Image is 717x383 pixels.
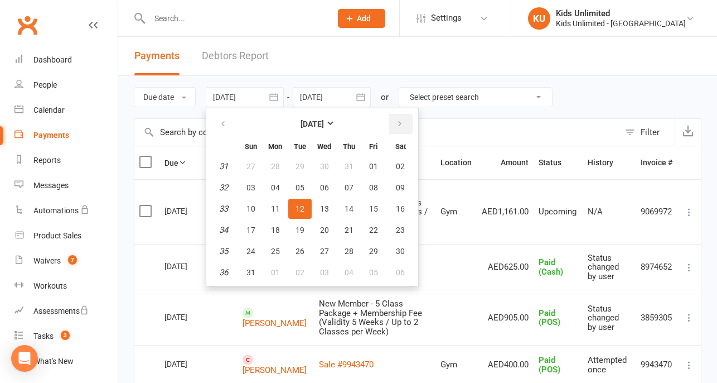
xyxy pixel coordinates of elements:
div: Assessments [33,307,89,315]
button: 30 [386,241,415,261]
div: Filter [641,126,660,139]
button: Add [338,9,385,28]
span: Add [357,14,371,23]
em: 36 [220,267,229,277]
span: 02 [396,162,405,171]
button: 29 [288,156,312,176]
span: Paid (POS) [539,355,560,375]
button: 28 [337,241,361,261]
span: 28 [345,247,353,256]
span: 07 [345,183,353,192]
button: 05 [288,178,312,198]
div: What's New [33,357,74,366]
span: 12 [295,204,304,213]
span: 15 [369,204,378,213]
button: 31 [239,262,263,283]
a: Automations [14,198,118,223]
button: 20 [313,220,336,240]
button: 06 [313,178,336,198]
small: Friday [370,142,378,151]
span: New Member - 5 Class Package + Membership Fee (Validity 5 Weeks / Up to 2 Classes per Week) [319,299,422,337]
button: 18 [264,220,287,240]
strong: [DATE] [301,119,324,128]
div: [DATE] [164,257,216,275]
td: 9069972 [636,179,677,244]
span: 11 [271,204,280,213]
span: 10 [246,204,255,213]
span: 14 [345,204,353,213]
div: Calendar [33,106,65,114]
button: 04 [337,262,361,283]
span: 01 [271,268,280,277]
button: 23 [386,220,415,240]
div: Dashboard [33,55,72,64]
span: 7 [68,255,77,265]
small: Sunday [245,142,257,151]
a: Tasks 3 [14,324,118,349]
div: Reports [33,156,61,165]
button: 22 [362,220,385,240]
span: 01 [369,162,378,171]
span: Settings [431,6,462,31]
a: [PERSON_NAME] [243,365,307,375]
span: Paid (POS) [539,308,560,328]
td: Gym [435,179,477,244]
small: Monday [269,142,283,151]
small: Saturday [395,142,406,151]
span: 30 [320,162,329,171]
div: People [33,80,57,89]
button: 10 [239,199,263,219]
span: Paid (Cash) [539,257,563,277]
em: 32 [220,183,229,193]
th: Status [534,146,583,179]
td: AED905.00 [477,290,534,345]
button: 28 [264,156,287,176]
div: [DATE] [164,355,216,372]
a: What's New [14,349,118,374]
span: 03 [246,183,255,192]
span: 23 [396,226,405,234]
td: 8974652 [636,244,677,290]
div: Kids Unlimited - [GEOGRAPHIC_DATA] [556,18,686,28]
td: 3859305 [636,290,677,345]
em: 35 [220,246,229,256]
button: 27 [313,241,336,261]
a: Reports [14,148,118,173]
span: N/A [588,207,603,217]
span: 18 [271,226,280,234]
button: 11 [264,199,287,219]
button: 21 [337,220,361,240]
button: 02 [386,156,415,176]
button: 04 [264,178,287,198]
a: Payments [14,123,118,148]
span: 16 [396,204,405,213]
span: 31 [246,268,255,277]
small: Tuesday [294,142,306,151]
td: AED625.00 [477,244,534,290]
span: 19 [295,226,304,234]
button: 16 [386,199,415,219]
button: 01 [362,156,385,176]
span: 06 [396,268,405,277]
button: Due date [134,87,196,107]
a: Calendar [14,98,118,123]
button: 26 [288,241,312,261]
a: Dashboard [14,47,118,73]
a: Messages [14,173,118,198]
small: Thursday [343,142,355,151]
span: 27 [246,162,255,171]
em: 31 [220,161,229,171]
button: 24 [239,241,263,261]
span: 27 [320,247,329,256]
a: Waivers 7 [14,248,118,274]
button: 13 [313,199,336,219]
div: [DATE] [164,202,216,219]
th: Invoice # [636,146,677,179]
span: 29 [369,247,378,256]
button: 27 [239,156,263,176]
div: or [381,90,389,104]
div: [DATE] [164,308,216,325]
span: Payments [134,50,180,61]
div: Kids Unlimited [556,8,686,18]
span: 3 [61,331,70,340]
